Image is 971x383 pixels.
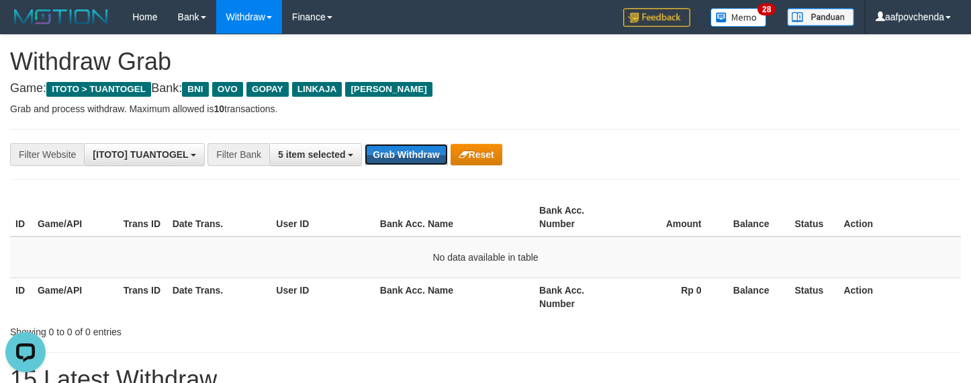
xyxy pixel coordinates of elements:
[118,198,167,237] th: Trans ID
[787,8,854,26] img: panduan.png
[838,198,961,237] th: Action
[534,198,620,237] th: Bank Acc. Number
[10,320,395,339] div: Showing 0 to 0 of 0 entries
[84,143,205,166] button: [ITOTO] TUANTOGEL
[838,278,961,316] th: Action
[722,198,790,237] th: Balance
[375,198,534,237] th: Bank Acc. Name
[93,149,188,160] span: [ITOTO] TUANTOGEL
[32,278,118,316] th: Game/API
[214,103,224,114] strong: 10
[757,3,776,15] span: 28
[620,198,722,237] th: Amount
[10,48,961,75] h1: Withdraw Grab
[182,82,208,97] span: BNI
[620,278,722,316] th: Rp 0
[345,82,432,97] span: [PERSON_NAME]
[167,278,271,316] th: Date Trans.
[790,198,839,237] th: Status
[118,278,167,316] th: Trans ID
[451,144,502,165] button: Reset
[790,278,839,316] th: Status
[375,278,534,316] th: Bank Acc. Name
[269,143,362,166] button: 5 item selected
[10,143,84,166] div: Filter Website
[212,82,243,97] span: OVO
[365,144,447,165] button: Grab Withdraw
[271,278,375,316] th: User ID
[534,278,620,316] th: Bank Acc. Number
[10,237,961,278] td: No data available in table
[32,198,118,237] th: Game/API
[10,198,32,237] th: ID
[722,278,790,316] th: Balance
[623,8,690,27] img: Feedback.jpg
[271,198,375,237] th: User ID
[10,278,32,316] th: ID
[10,7,112,27] img: MOTION_logo.png
[10,82,961,95] h4: Game: Bank:
[710,8,767,27] img: Button%20Memo.svg
[10,102,961,116] p: Grab and process withdraw. Maximum allowed is transactions.
[207,143,269,166] div: Filter Bank
[167,198,271,237] th: Date Trans.
[5,5,46,46] button: Open LiveChat chat widget
[292,82,342,97] span: LINKAJA
[278,149,345,160] span: 5 item selected
[246,82,289,97] span: GOPAY
[46,82,151,97] span: ITOTO > TUANTOGEL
